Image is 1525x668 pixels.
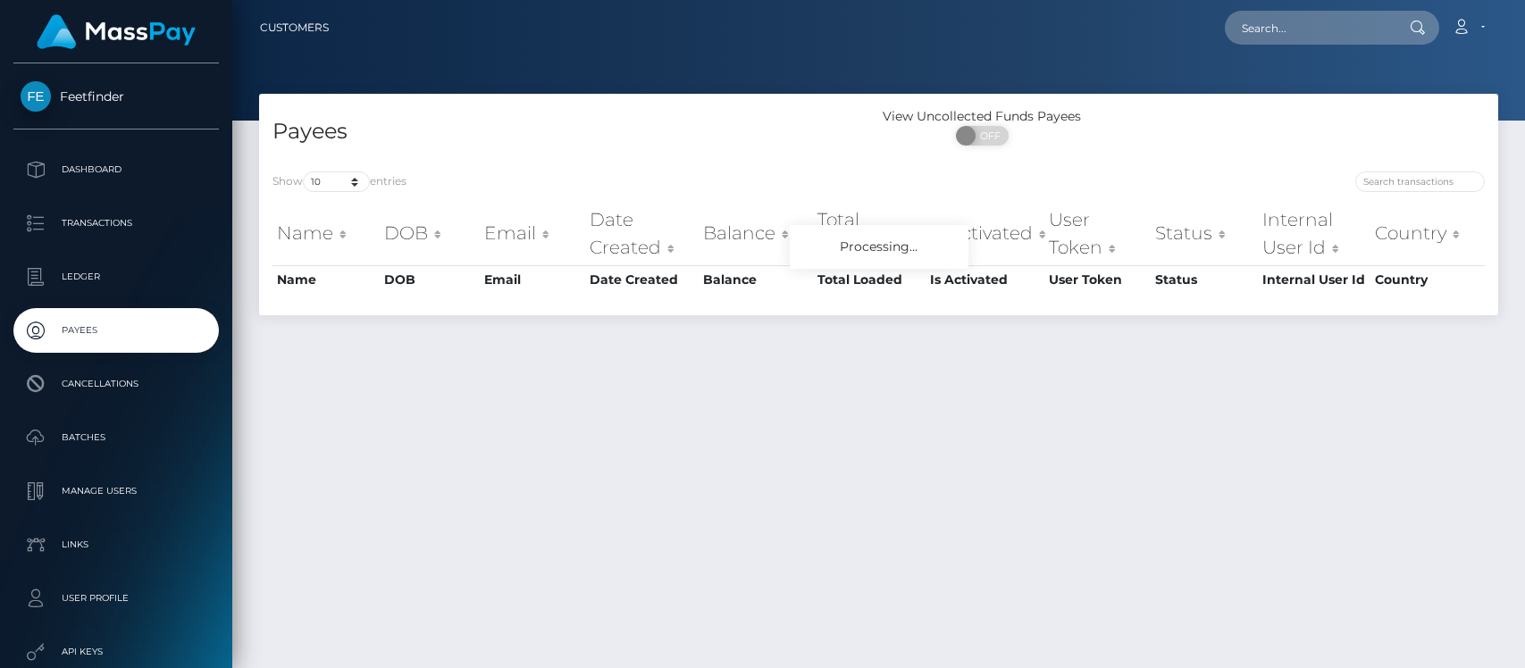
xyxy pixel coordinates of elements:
[1370,265,1485,294] th: Country
[21,585,212,612] p: User Profile
[21,371,212,397] p: Cancellations
[13,308,219,353] a: Payees
[1044,265,1150,294] th: User Token
[21,424,212,451] p: Batches
[380,265,481,294] th: DOB
[879,107,1085,126] div: View Uncollected Funds Payees
[13,255,219,299] a: Ledger
[21,81,51,112] img: Feetfinder
[13,88,219,104] span: Feetfinder
[790,225,968,269] div: Processing...
[13,415,219,460] a: Batches
[272,202,380,265] th: Name
[260,9,329,46] a: Customers
[13,469,219,514] a: Manage Users
[21,263,212,290] p: Ledger
[21,317,212,344] p: Payees
[21,478,212,505] p: Manage Users
[699,202,813,265] th: Balance
[585,265,699,294] th: Date Created
[1225,11,1393,45] input: Search...
[926,265,1045,294] th: Is Activated
[966,126,1010,146] span: OFF
[21,210,212,237] p: Transactions
[272,265,380,294] th: Name
[13,362,219,406] a: Cancellations
[699,265,813,294] th: Balance
[272,116,866,147] h4: Payees
[1044,202,1150,265] th: User Token
[1258,265,1371,294] th: Internal User Id
[926,202,1045,265] th: Is Activated
[37,14,196,49] img: MassPay Logo
[1151,265,1258,294] th: Status
[480,202,584,265] th: Email
[13,576,219,621] a: User Profile
[13,522,219,567] a: Links
[272,171,406,192] label: Show entries
[1370,202,1485,265] th: Country
[585,202,699,265] th: Date Created
[480,265,584,294] th: Email
[380,202,481,265] th: DOB
[303,171,370,192] select: Showentries
[21,531,212,558] p: Links
[13,147,219,192] a: Dashboard
[13,201,219,246] a: Transactions
[21,156,212,183] p: Dashboard
[21,639,212,665] p: API Keys
[813,265,926,294] th: Total Loaded
[1355,171,1485,192] input: Search transactions
[813,202,926,265] th: Total Loaded
[1258,202,1371,265] th: Internal User Id
[1151,202,1258,265] th: Status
